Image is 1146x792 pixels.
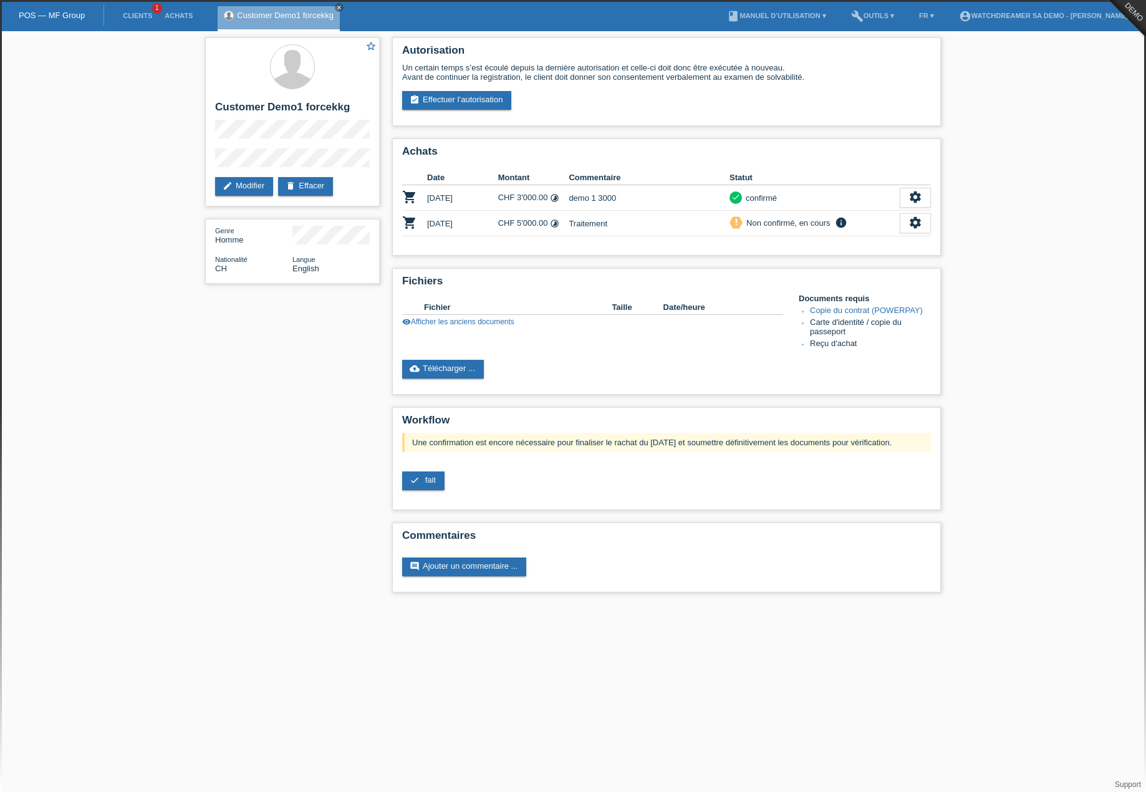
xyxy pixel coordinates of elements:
i: Taux fixes (6 versements) [550,219,559,228]
th: Montant [498,170,569,185]
a: Clients [117,12,158,19]
h2: Workflow [402,414,931,433]
i: build [851,10,864,22]
h2: Customer Demo1 forcekkg [215,101,370,120]
i: Taux fixes (24 versements) [550,193,559,203]
a: bookManuel d’utilisation ▾ [721,12,832,19]
span: English [292,264,319,273]
td: [DATE] [427,211,498,236]
div: Homme [215,226,292,244]
span: Genre [215,227,234,234]
li: Reçu d'achat [810,339,931,350]
i: visibility [402,317,411,326]
div: confirmé [742,191,777,205]
i: settings [908,216,922,229]
h4: Documents requis [799,294,931,303]
li: Carte d'identité / copie du passeport [810,317,931,339]
h2: Autorisation [402,44,931,63]
i: POSP00026774 [402,215,417,230]
div: Non confirmé, en cours [743,216,830,229]
i: info [834,216,849,229]
span: fait [425,475,436,485]
i: cloud_upload [410,364,420,374]
i: book [727,10,739,22]
a: assignment_turned_inEffectuer l’autorisation [402,91,511,110]
a: check fait [402,471,445,490]
a: Customer Demo1 forcekkg [237,11,334,20]
i: account_circle [959,10,971,22]
th: Taille [612,300,663,315]
a: Support [1115,780,1141,789]
a: close [335,3,344,12]
i: close [336,4,342,11]
a: cloud_uploadTélécharger ... [402,360,484,379]
h2: Fichiers [402,275,931,294]
th: Date/heure [663,300,766,315]
div: Une confirmation est encore nécessaire pour finaliser le rachat du [DATE] et soumettre définitive... [402,433,931,452]
td: Traitement [569,211,729,236]
a: POS — MF Group [19,11,85,20]
th: Statut [729,170,900,185]
span: Nationalité [215,256,248,263]
h2: Commentaires [402,529,931,548]
div: Un certain temps s’est écoulé depuis la dernière autorisation et celle-ci doit donc être exécutée... [402,63,931,82]
h2: Achats [402,145,931,164]
a: Copie du contrat (POWERPAY) [810,306,923,315]
span: Suisse [215,264,227,273]
td: [DATE] [427,185,498,211]
a: deleteEffacer [278,177,333,196]
th: Date [427,170,498,185]
a: account_circleWatchdreamer SA Demo - [PERSON_NAME] ▾ [953,12,1140,19]
a: editModifier [215,177,273,196]
i: settings [908,190,922,204]
i: delete [286,181,296,191]
a: commentAjouter un commentaire ... [402,558,526,576]
span: 1 [152,3,162,14]
td: CHF 3'000.00 [498,185,569,211]
i: assignment_turned_in [410,95,420,105]
i: star_border [365,41,377,52]
th: Fichier [424,300,612,315]
span: Langue [292,256,315,263]
i: check [410,475,420,485]
td: CHF 5'000.00 [498,211,569,236]
th: Commentaire [569,170,729,185]
i: priority_high [732,218,741,226]
a: FR ▾ [913,12,940,19]
i: POSP00026303 [402,190,417,205]
a: buildOutils ▾ [845,12,900,19]
i: edit [223,181,233,191]
a: star_border [365,41,377,54]
td: demo 1 3000 [569,185,729,211]
a: Achats [158,12,199,19]
i: check [731,193,740,201]
i: comment [410,561,420,571]
a: visibilityAfficher les anciens documents [402,317,514,326]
